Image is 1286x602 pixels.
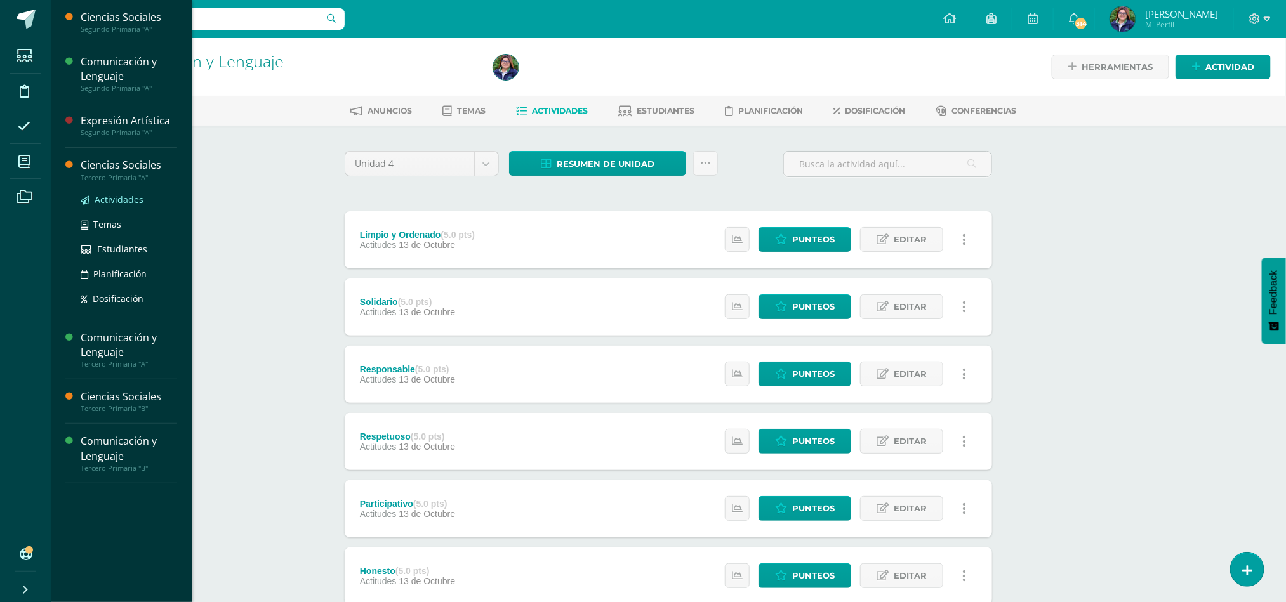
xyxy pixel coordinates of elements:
div: Segundo Primaria "A" [81,25,177,34]
span: [PERSON_NAME] [1145,8,1218,20]
strong: (5.0 pts) [411,431,445,442]
strong: (5.0 pts) [413,499,447,509]
div: Limpio y Ordenado [360,230,475,240]
a: Expresión ArtísticaSegundo Primaria "A" [81,114,177,137]
div: Expresión Artística [81,114,177,128]
a: Herramientas [1052,55,1169,79]
strong: (5.0 pts) [415,364,449,374]
span: Punteos [792,497,835,520]
span: Editar [894,228,927,251]
div: Respetuoso [360,431,455,442]
div: Comunicación y Lenguaje [81,434,177,463]
div: Ciencias Sociales [81,158,177,173]
a: Punteos [759,294,851,319]
span: Actividades [533,106,588,115]
a: Ciencias SocialesTercero Primaria "A" [81,158,177,181]
div: Segundo Primaria "A" [81,84,177,93]
a: Dosificación [834,101,906,121]
h1: Comunicación y Lenguaje [99,52,478,70]
a: Punteos [759,362,851,386]
input: Busca un usuario... [59,8,345,30]
span: Editar [894,295,927,318]
a: Unidad 4 [345,152,498,176]
span: Planificación [739,106,804,115]
span: 13 de Octubre [399,374,455,384]
input: Busca la actividad aquí... [784,152,991,176]
span: 314 [1074,16,1088,30]
span: Unidad 4 [355,152,465,176]
span: Dosificación [93,292,143,304]
span: 13 de Octubre [399,509,455,519]
div: Tercero Primaria 'A' [99,70,478,82]
strong: (5.0 pts) [395,566,430,576]
span: Actitudes [360,576,397,586]
div: Comunicación y Lenguaje [81,330,177,360]
span: Punteos [792,228,835,251]
span: Conferencias [952,106,1017,115]
div: Tercero Primaria "A" [81,360,177,369]
span: 13 de Octubre [399,576,455,586]
a: Punteos [759,563,851,588]
div: Honesto [360,566,455,576]
div: Solidario [360,297,455,307]
img: cd816e1d9b99ce6ebfda1176cabbab92.png [1110,6,1136,32]
div: Tercero Primaria "A" [81,173,177,182]
div: Participativo [360,499,455,509]
button: Feedback - Mostrar encuesta [1262,258,1286,344]
div: Tercero Primaria "B" [81,464,177,473]
span: Editar [894,497,927,520]
span: Herramientas [1082,55,1153,79]
span: Temas [93,218,121,230]
span: Anuncios [368,106,413,115]
span: Mi Perfil [1145,19,1218,30]
span: Feedback [1268,270,1280,315]
a: Punteos [759,429,851,454]
a: Temas [443,101,486,121]
span: Temas [458,106,486,115]
a: Conferencias [936,101,1017,121]
span: Estudiantes [97,243,147,255]
span: Actividad [1205,55,1254,79]
span: Punteos [792,564,835,587]
div: Tercero Primaria "B" [81,404,177,413]
span: Actitudes [360,374,397,384]
a: Temas [81,217,177,232]
span: Editar [894,564,927,587]
span: Actitudes [360,307,397,317]
span: Actitudes [360,442,397,452]
a: Punteos [759,496,851,521]
a: Punteos [759,227,851,252]
span: Resumen de unidad [557,152,654,176]
span: Dosificación [845,106,906,115]
a: Resumen de unidad [509,151,686,176]
span: Actividades [95,193,143,206]
span: 13 de Octubre [399,442,455,452]
a: Actividades [517,101,588,121]
a: Anuncios [351,101,413,121]
div: Segundo Primaria "A" [81,128,177,137]
a: Comunicación y LenguajeTercero Primaria "A" [81,330,177,369]
a: Estudiantes [619,101,695,121]
span: Editar [894,429,927,453]
span: Punteos [792,429,835,453]
span: 13 de Octubre [399,240,455,250]
a: Comunicación y LenguajeTercero Primaria "B" [81,434,177,472]
span: Actitudes [360,509,397,519]
a: Ciencias SocialesSegundo Primaria "A" [81,10,177,34]
a: Comunicación y LenguajeSegundo Primaria "A" [81,55,177,93]
span: Estudiantes [637,106,695,115]
div: Ciencias Sociales [81,389,177,404]
div: Comunicación y Lenguaje [81,55,177,84]
div: Ciencias Sociales [81,10,177,25]
strong: (5.0 pts) [441,230,475,240]
a: Ciencias SocialesTercero Primaria "B" [81,389,177,413]
span: Planificación [93,268,147,280]
a: Planificación [81,266,177,281]
span: Editar [894,362,927,386]
span: 13 de Octubre [399,307,455,317]
a: Planificación [726,101,804,121]
a: Actividad [1176,55,1271,79]
a: Dosificación [81,291,177,306]
img: cd816e1d9b99ce6ebfda1176cabbab92.png [493,55,519,80]
a: Estudiantes [81,242,177,256]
